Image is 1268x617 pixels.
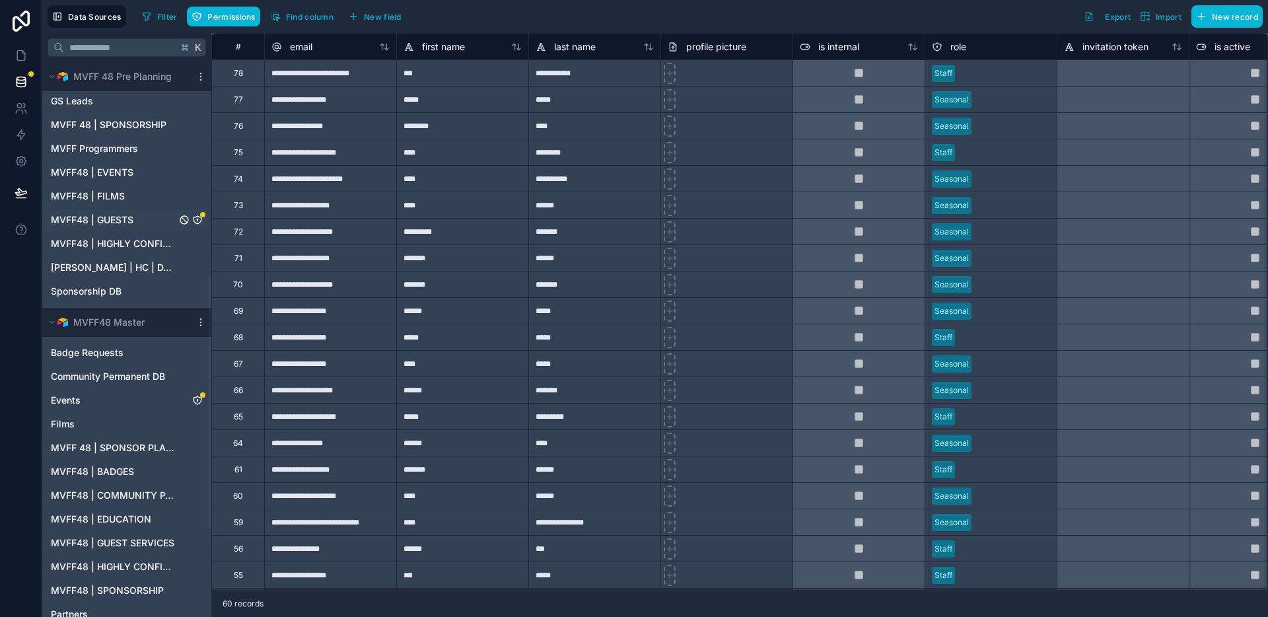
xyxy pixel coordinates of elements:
[234,94,243,105] div: 77
[73,316,145,329] span: MVFF48 Master
[51,513,176,526] a: MVFF48 | EDUCATION
[51,118,176,131] a: MVFF 48 | SPONSORSHIP
[45,313,190,332] button: Airtable LogoMVFF48 Master
[934,226,969,238] div: Seasonal
[51,513,151,526] span: MVFF48 | EDUCATION
[51,394,176,407] a: Events
[45,509,209,530] div: MVFF48 | EDUCATION
[934,67,952,79] div: Staff
[234,544,243,554] div: 56
[234,359,243,369] div: 67
[45,556,209,577] div: MVFF48 | HIGHLY CONFIDENTIAL | COMPLETE DATA
[554,40,596,54] span: last name
[1215,40,1250,54] span: is active
[45,414,209,435] div: Films
[157,12,178,22] span: Filter
[187,7,260,26] button: Permissions
[45,437,209,458] div: MVFF 48 | SPONSOR PLANNING
[234,517,243,528] div: 59
[234,306,243,316] div: 69
[51,394,81,407] span: Events
[234,227,243,237] div: 72
[934,411,952,423] div: Staff
[234,174,243,184] div: 74
[233,491,243,501] div: 60
[45,67,190,86] button: Airtable LogoMVFF 48 Pre Planning
[45,114,209,135] div: MVFF 48 | SPONSORSHIP
[934,252,969,264] div: Seasonal
[57,317,68,328] img: Airtable Logo
[51,346,176,359] a: Badge Requests
[51,261,176,274] a: [PERSON_NAME] | HC | DATE LOG
[234,200,243,211] div: 73
[234,412,243,422] div: 65
[51,584,176,597] a: MVFF48 | SPONSORSHIP
[51,417,75,431] span: Films
[45,580,209,601] div: MVFF48 | SPONSORSHIP
[45,390,209,411] div: Events
[234,570,243,581] div: 55
[45,162,209,183] div: MVFF48 | EVENTS
[234,68,243,79] div: 78
[686,40,746,54] span: profile picture
[51,560,176,573] a: MVFF48 | HIGHLY CONFIDENTIAL | COMPLETE DATA
[934,94,969,106] div: Seasonal
[234,332,243,343] div: 68
[51,118,166,131] span: MVFF 48 | SPONSORSHIP
[68,12,122,22] span: Data Sources
[51,166,176,179] a: MVFF48 | EVENTS
[422,40,465,54] span: first name
[1186,5,1263,28] a: New record
[234,464,242,475] div: 61
[57,71,68,82] img: Airtable Logo
[265,7,338,26] button: Find column
[234,253,242,264] div: 71
[45,91,209,112] div: GS Leads
[934,120,969,132] div: Seasonal
[934,384,969,396] div: Seasonal
[1105,12,1131,22] span: Export
[51,441,176,454] a: MVFF 48 | SPONSOR PLANNING
[51,370,165,383] span: Community Permanent DB
[45,485,209,506] div: MVFF48 | COMMUNITY PART
[934,569,952,581] div: Staff
[818,40,859,54] span: is internal
[286,12,334,22] span: Find column
[45,257,209,278] div: SHELLEY | HC | DATE LOG
[223,599,264,609] span: 60 records
[222,42,254,52] div: #
[1135,5,1186,28] button: Import
[51,237,176,250] a: MVFF48 | HIGHLY CONFIDENTIAL
[73,70,172,83] span: MVFF 48 Pre Planning
[234,121,243,131] div: 76
[51,536,176,550] a: MVFF48 | GUEST SERVICES
[45,209,209,231] div: MVFF48 | GUESTS
[51,536,174,550] span: MVFF48 | GUEST SERVICES
[45,532,209,554] div: MVFF48 | GUEST SERVICES
[950,40,966,54] span: role
[51,94,93,108] span: GS Leads
[187,7,265,26] a: Permissions
[934,358,969,370] div: Seasonal
[934,543,952,555] div: Staff
[51,285,176,298] a: Sponsorship DB
[51,489,176,502] a: MVFF48 | COMMUNITY PART
[1082,40,1148,54] span: invitation token
[934,147,952,159] div: Staff
[934,490,969,502] div: Seasonal
[45,281,209,302] div: Sponsorship DB
[934,173,969,185] div: Seasonal
[45,186,209,207] div: MVFF48 | FILMS
[51,213,133,227] span: MVFF48 | GUESTS
[934,332,952,344] div: Staff
[45,138,209,159] div: MVFF Programmers
[51,166,133,179] span: MVFF48 | EVENTS
[934,464,952,476] div: Staff
[51,142,176,155] a: MVFF Programmers
[45,461,209,482] div: MVFF48 | BADGES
